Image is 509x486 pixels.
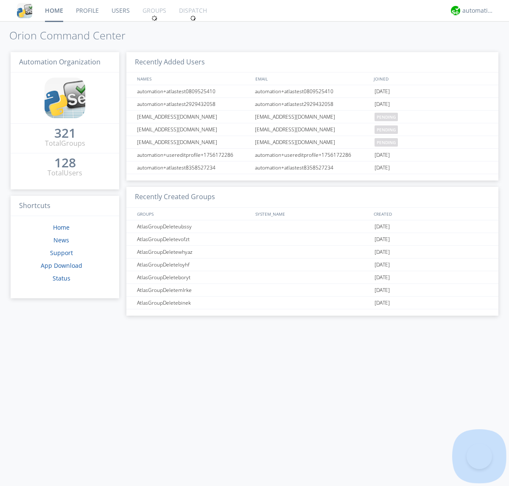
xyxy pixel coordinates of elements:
[253,72,372,85] div: EMAIL
[375,284,390,297] span: [DATE]
[375,233,390,246] span: [DATE]
[48,168,82,178] div: Total Users
[375,125,398,134] span: pending
[54,129,76,137] div: 321
[372,208,490,220] div: CREATED
[54,129,76,139] a: 321
[375,258,390,271] span: [DATE]
[135,258,252,271] div: AtlasGroupDeleteloyhf
[253,208,372,220] div: SYSTEM_NAME
[135,85,252,97] div: automation+atlastest0809525410
[54,158,76,168] a: 128
[375,113,398,121] span: pending
[41,261,82,269] a: App Download
[190,15,196,21] img: spin.svg
[126,98,498,111] a: automation+atlastest2929432058automation+atlastest2929432058[DATE]
[253,98,372,110] div: automation+atlastest2929432058
[375,297,390,309] span: [DATE]
[135,111,252,123] div: [EMAIL_ADDRESS][DOMAIN_NAME]
[126,161,498,174] a: automation+atlastest8358527234automation+atlastest8358527234[DATE]
[253,161,372,174] div: automation+atlastest8358527234
[126,233,498,246] a: AtlasGroupDeletevofzt[DATE]
[126,220,498,233] a: AtlasGroupDeleteubssy[DATE]
[126,271,498,284] a: AtlasGroupDeleteboryt[DATE]
[135,246,252,258] div: AtlasGroupDeletewhyaz
[135,136,252,148] div: [EMAIL_ADDRESS][DOMAIN_NAME]
[126,136,498,149] a: [EMAIL_ADDRESS][DOMAIN_NAME][EMAIL_ADDRESS][DOMAIN_NAME]pending
[135,98,252,110] div: automation+atlastest2929432058
[126,187,498,208] h3: Recently Created Groups
[53,274,70,282] a: Status
[126,284,498,297] a: AtlasGroupDeletemlrke[DATE]
[126,111,498,123] a: [EMAIL_ADDRESS][DOMAIN_NAME][EMAIL_ADDRESS][DOMAIN_NAME]pending
[151,15,157,21] img: spin.svg
[126,52,498,73] h3: Recently Added Users
[135,161,252,174] div: automation+atlastest8358527234
[451,6,460,15] img: d2d01cd9b4174d08988066c6d424eccd
[375,246,390,258] span: [DATE]
[126,258,498,271] a: AtlasGroupDeleteloyhf[DATE]
[135,233,252,245] div: AtlasGroupDeletevofzt
[375,85,390,98] span: [DATE]
[253,111,372,123] div: [EMAIL_ADDRESS][DOMAIN_NAME]
[375,98,390,111] span: [DATE]
[11,196,119,217] h3: Shortcuts
[462,6,494,15] div: automation+atlas
[50,249,73,257] a: Support
[375,220,390,233] span: [DATE]
[126,149,498,161] a: automation+usereditprofile+1756172286automation+usereditprofile+1756172286[DATE]
[126,85,498,98] a: automation+atlastest0809525410automation+atlastest0809525410[DATE]
[45,139,85,148] div: Total Groups
[53,223,70,231] a: Home
[45,78,85,118] img: cddb5a64eb264b2086981ab96f4c1ba7
[126,123,498,136] a: [EMAIL_ADDRESS][DOMAIN_NAME][EMAIL_ADDRESS][DOMAIN_NAME]pending
[19,57,101,67] span: Automation Organization
[253,123,372,136] div: [EMAIL_ADDRESS][DOMAIN_NAME]
[375,149,390,161] span: [DATE]
[17,3,32,18] img: cddb5a64eb264b2086981ab96f4c1ba7
[135,271,252,283] div: AtlasGroupDeleteboryt
[126,246,498,258] a: AtlasGroupDeletewhyaz[DATE]
[53,236,69,244] a: News
[135,297,252,309] div: AtlasGroupDeletebinek
[253,85,372,97] div: automation+atlastest0809525410
[375,271,390,284] span: [DATE]
[467,444,492,469] iframe: Toggle Customer Support
[253,136,372,148] div: [EMAIL_ADDRESS][DOMAIN_NAME]
[375,161,390,174] span: [DATE]
[135,284,252,296] div: AtlasGroupDeletemlrke
[135,208,251,220] div: GROUPS
[372,72,490,85] div: JOINED
[135,149,252,161] div: automation+usereditprofile+1756172286
[375,138,398,147] span: pending
[126,297,498,309] a: AtlasGroupDeletebinek[DATE]
[135,72,251,85] div: NAMES
[54,158,76,167] div: 128
[135,123,252,136] div: [EMAIL_ADDRESS][DOMAIN_NAME]
[135,220,252,233] div: AtlasGroupDeleteubssy
[253,149,372,161] div: automation+usereditprofile+1756172286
